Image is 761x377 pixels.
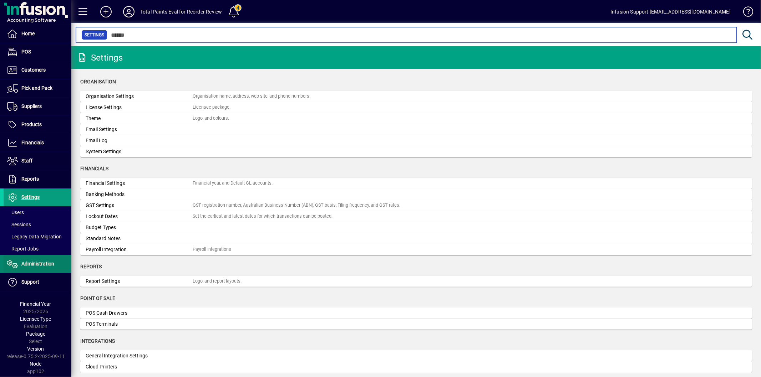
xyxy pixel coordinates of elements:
a: Financials [4,134,71,152]
a: Suppliers [4,98,71,115]
div: GST Settings [86,202,193,209]
span: Administration [21,261,54,267]
a: General Integration Settings [80,350,752,361]
span: Financials [80,166,108,171]
div: Payroll Integration [86,246,193,253]
span: Home [21,31,35,36]
div: Licensee package. [193,104,230,111]
span: Settings [85,31,104,38]
div: Report Settings [86,278,193,285]
a: Cloud Printers [80,361,752,372]
a: Support [4,273,71,291]
a: Payroll IntegrationPayroll Integrations [80,244,752,255]
a: Standard Notes [80,233,752,244]
a: System Settings [80,146,752,157]
a: ThemeLogo, and colours. [80,113,752,124]
div: Theme [86,115,193,122]
a: Report Jobs [4,243,71,255]
span: POS [21,49,31,55]
span: Organisation [80,79,116,84]
div: Infusion Support [EMAIL_ADDRESS][DOMAIN_NAME] [610,6,731,17]
div: Logo, and report layouts. [193,278,242,285]
span: Financial Year [20,301,51,307]
span: Sessions [7,222,31,227]
a: Staff [4,152,71,170]
a: Products [4,116,71,134]
span: Suppliers [21,103,42,109]
span: Pick and Pack [21,85,52,91]
span: Customers [21,67,46,73]
a: Legacy Data Migration [4,231,71,243]
span: Staff [21,158,32,164]
div: Logo, and colours. [193,115,229,122]
a: Email Log [80,135,752,146]
a: Budget Types [80,222,752,233]
div: Lockout Dates [86,213,193,220]
span: Integrations [80,338,115,344]
a: POS Cash Drawers [80,308,752,319]
a: Sessions [4,218,71,231]
span: Users [7,210,24,215]
div: Standard Notes [86,235,193,242]
div: GST registration number, Australian Business Number (ABN), GST basis, Filing frequency, and GST r... [193,202,400,209]
a: GST SettingsGST registration number, Australian Business Number (ABN), GST basis, Filing frequenc... [80,200,752,211]
div: Email Log [86,137,193,144]
div: Settings [77,52,123,63]
a: POS [4,43,71,61]
div: Payroll Integrations [193,246,231,253]
a: License SettingsLicensee package. [80,102,752,113]
span: Support [21,279,39,285]
span: Node [30,361,42,367]
a: Knowledge Base [738,1,752,25]
div: POS Terminals [86,320,193,328]
a: Financial SettingsFinancial year, and Default GL accounts. [80,178,752,189]
div: Cloud Printers [86,363,193,371]
span: Point of Sale [80,295,115,301]
a: Pick and Pack [4,79,71,97]
a: Banking Methods [80,189,752,200]
a: Report SettingsLogo, and report layouts. [80,276,752,287]
span: Settings [21,194,40,200]
a: Email Settings [80,124,752,135]
span: Licensee Type [20,316,51,322]
div: Financial year, and Default GL accounts. [193,180,273,187]
span: Financials [21,140,44,145]
a: Administration [4,255,71,273]
span: Products [21,122,42,127]
span: Report Jobs [7,246,39,252]
span: Version [27,346,44,352]
div: General Integration Settings [86,352,193,360]
button: Profile [117,5,140,18]
div: Budget Types [86,224,193,231]
div: Email Settings [86,126,193,133]
div: Banking Methods [86,191,193,198]
a: Lockout DatesSet the earliest and latest dates for which transactions can be posted. [80,211,752,222]
a: Users [4,206,71,218]
a: Organisation SettingsOrganisation name, address, web site, and phone numbers. [80,91,752,102]
div: License Settings [86,104,193,111]
span: Reports [80,264,102,269]
div: Organisation Settings [86,93,193,100]
div: Financial Settings [86,180,193,187]
div: Organisation name, address, web site, and phone numbers. [193,93,310,100]
a: Reports [4,170,71,188]
button: Add [95,5,117,18]
div: System Settings [86,148,193,155]
a: Home [4,25,71,43]
a: Customers [4,61,71,79]
span: Legacy Data Migration [7,234,62,239]
div: Set the earliest and latest dates for which transactions can be posted. [193,213,333,220]
div: Total Paints Eval for Reorder Review [140,6,222,17]
div: POS Cash Drawers [86,309,193,317]
a: POS Terminals [80,319,752,330]
span: Package [26,331,45,337]
span: Reports [21,176,39,182]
